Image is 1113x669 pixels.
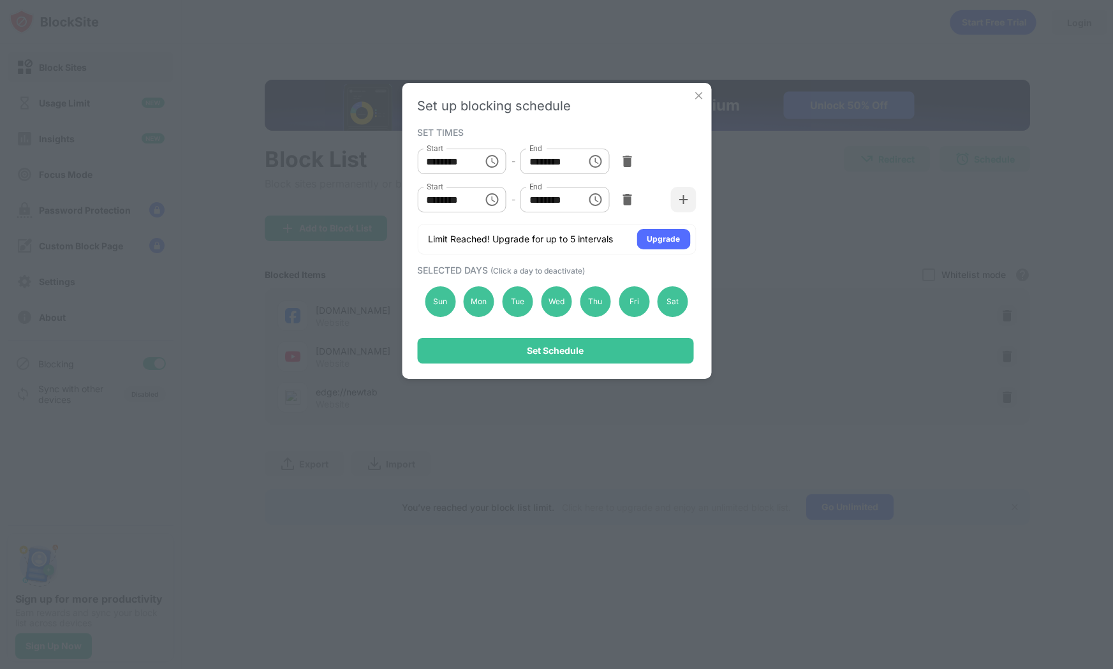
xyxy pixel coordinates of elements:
[417,265,693,276] div: SELECTED DAYS
[480,149,505,174] button: Choose time, selected time is 12:30 AM
[580,286,610,317] div: Thu
[503,286,533,317] div: Tue
[529,181,543,192] label: End
[480,187,505,212] button: Choose time, selected time is 7:30 PM
[647,233,680,246] div: Upgrade
[529,143,543,154] label: End
[658,286,688,317] div: Sat
[428,233,613,246] div: Limit Reached! Upgrade for up to 5 intervals
[512,193,515,207] div: -
[425,286,455,317] div: Sun
[583,149,608,174] button: Choose time, selected time is 9:30 AM
[464,286,494,317] div: Mon
[490,266,585,276] span: (Click a day to deactivate)
[527,346,584,356] div: Set Schedule
[619,286,649,317] div: Fri
[541,286,571,317] div: Wed
[692,89,705,102] img: x-button.svg
[417,127,693,137] div: SET TIMES
[426,181,443,192] label: Start
[583,187,608,212] button: Choose time, selected time is 11:59 PM
[426,143,443,154] label: Start
[417,98,696,114] div: Set up blocking schedule
[512,154,515,168] div: -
